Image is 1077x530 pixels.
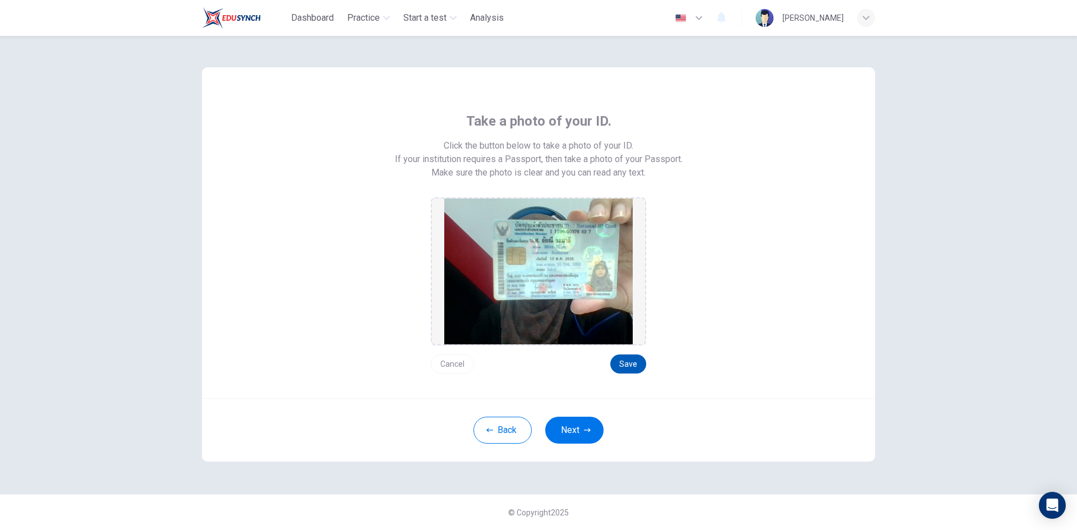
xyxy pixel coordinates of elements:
[1039,492,1066,519] div: Open Intercom Messenger
[610,354,646,374] button: Save
[470,11,504,25] span: Analysis
[466,8,508,28] button: Analysis
[347,11,380,25] span: Practice
[287,8,338,28] button: Dashboard
[403,11,447,25] span: Start a test
[756,9,774,27] img: Profile picture
[783,11,844,25] div: [PERSON_NAME]
[202,7,287,29] a: Train Test logo
[466,112,611,130] span: Take a photo of your ID.
[508,508,569,517] span: © Copyright 2025
[444,199,633,344] img: preview screemshot
[343,8,394,28] button: Practice
[674,14,688,22] img: en
[431,166,646,179] span: Make sure the photo is clear and you can read any text.
[202,7,261,29] img: Train Test logo
[395,139,683,166] span: Click the button below to take a photo of your ID. If your institution requires a Passport, then ...
[545,417,604,444] button: Next
[473,417,532,444] button: Back
[291,11,334,25] span: Dashboard
[399,8,461,28] button: Start a test
[431,354,474,374] button: Cancel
